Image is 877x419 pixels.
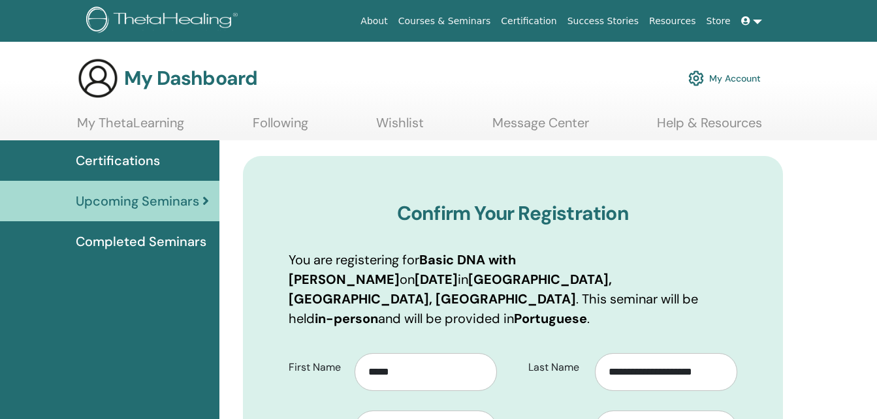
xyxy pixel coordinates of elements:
a: My ThetaLearning [77,115,184,140]
b: [DATE] [415,271,458,288]
b: Portuguese [514,310,587,327]
label: Last Name [518,355,595,380]
a: My Account [688,64,761,93]
img: generic-user-icon.jpg [77,57,119,99]
a: Success Stories [562,9,644,33]
a: About [355,9,392,33]
label: First Name [279,355,355,380]
p: You are registering for on in . This seminar will be held and will be provided in . [289,250,737,328]
a: Wishlist [376,115,424,140]
a: Certification [496,9,562,33]
a: Following [253,115,308,140]
span: Certifications [76,151,160,170]
a: Store [701,9,736,33]
img: logo.png [86,7,242,36]
span: Completed Seminars [76,232,206,251]
a: Courses & Seminars [393,9,496,33]
a: Resources [644,9,701,33]
a: Help & Resources [657,115,762,140]
img: cog.svg [688,67,704,89]
h3: My Dashboard [124,67,257,90]
b: in-person [315,310,378,327]
a: Message Center [492,115,589,140]
span: Upcoming Seminars [76,191,199,211]
h3: Confirm Your Registration [289,202,737,225]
